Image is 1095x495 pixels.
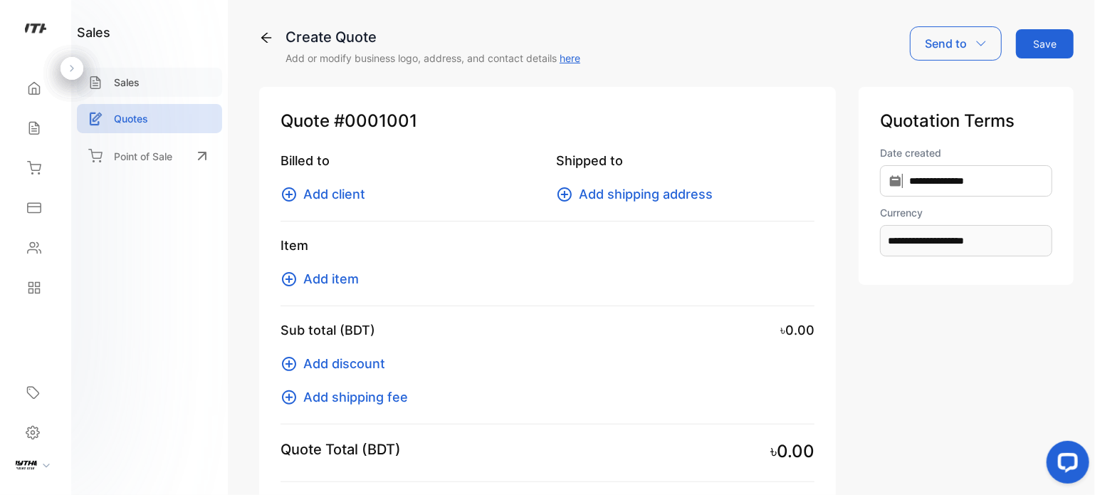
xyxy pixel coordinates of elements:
[880,205,1052,220] label: Currency
[303,184,365,204] span: Add client
[925,35,967,52] p: Send to
[910,26,1002,61] button: Send to
[303,387,408,407] span: Add shipping fee
[77,68,222,97] a: Sales
[880,108,1052,134] p: Quotation Terms
[281,387,416,407] button: Add shipping fee
[77,104,222,133] a: Quotes
[780,321,814,340] span: ৳0.00
[25,19,46,40] img: logo
[281,108,814,134] p: Quote
[334,108,417,134] span: #0001001
[556,184,721,204] button: Add shipping address
[281,151,539,170] p: Billed to
[285,51,580,66] p: Add or modify business logo, address, and contact details
[1035,435,1095,495] iframe: LiveChat chat widget
[556,151,814,170] p: Shipped to
[281,269,367,288] button: Add item
[114,75,140,90] p: Sales
[303,269,359,288] span: Add item
[770,439,814,464] span: ৳0.00
[16,453,37,474] img: profile
[77,140,222,172] a: Point of Sale
[281,321,375,340] p: Sub total (BDT)
[281,184,374,204] button: Add client
[281,439,401,460] p: Quote Total (BDT)
[114,149,172,164] p: Point of Sale
[1016,29,1074,58] button: Save
[114,111,148,126] p: Quotes
[579,184,713,204] span: Add shipping address
[285,26,580,48] div: Create Quote
[880,145,1052,160] label: Date created
[77,23,110,42] h1: sales
[281,236,814,255] p: Item
[281,354,394,373] button: Add discount
[560,52,580,64] a: here
[303,354,385,373] span: Add discount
